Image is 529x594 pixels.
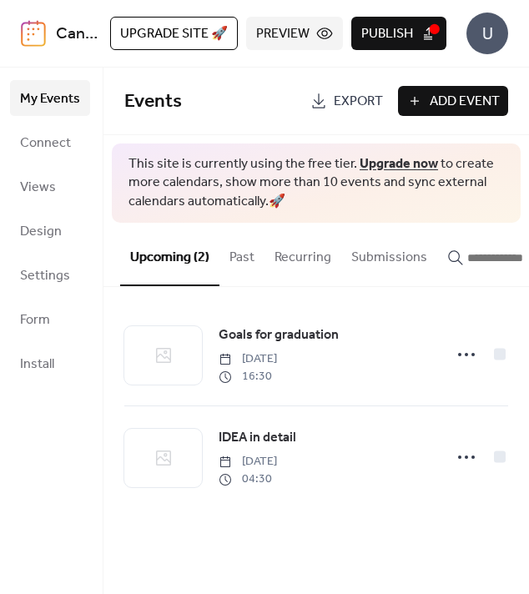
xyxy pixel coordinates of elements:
span: [DATE] [219,453,277,471]
a: Form [10,301,90,337]
a: Install [10,345,90,381]
span: Settings [20,263,70,289]
a: Export [302,86,391,116]
span: This site is currently using the free tier. to create more calendars, show more than 10 events an... [128,155,504,211]
span: Add Event [430,92,500,112]
span: 04:30 [219,471,277,488]
span: Upgrade site 🚀 [120,24,228,44]
button: Preview [246,17,343,50]
span: IDEA in detail [219,428,296,448]
span: Views [20,174,56,200]
div: U [466,13,508,54]
button: Upcoming (2) [120,223,219,286]
a: Connect [10,124,90,160]
a: Design [10,213,90,249]
span: Install [20,351,54,377]
span: Preview [256,24,310,44]
span: Connect [20,130,71,156]
button: Upgrade site 🚀 [110,17,238,50]
button: Past [219,223,264,284]
a: Views [10,169,90,204]
button: Publish [351,17,446,50]
a: Settings [10,257,90,293]
span: Form [20,307,50,333]
button: Submissions [341,223,437,284]
button: Add Event [398,86,508,116]
a: IDEA in detail [219,427,296,449]
span: My Events [20,86,80,112]
button: Recurring [264,223,341,284]
a: Canva Design DAG0bu253bc [56,18,265,50]
span: Events [124,83,182,120]
a: My Events [10,80,90,116]
span: Design [20,219,62,244]
span: Goals for graduation [219,325,339,345]
span: 16:30 [219,368,277,385]
a: Goals for graduation [219,325,339,346]
img: logo [21,20,46,47]
span: [DATE] [219,350,277,368]
span: Export [334,92,383,112]
span: Publish [361,24,413,44]
a: Upgrade now [360,151,438,177]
